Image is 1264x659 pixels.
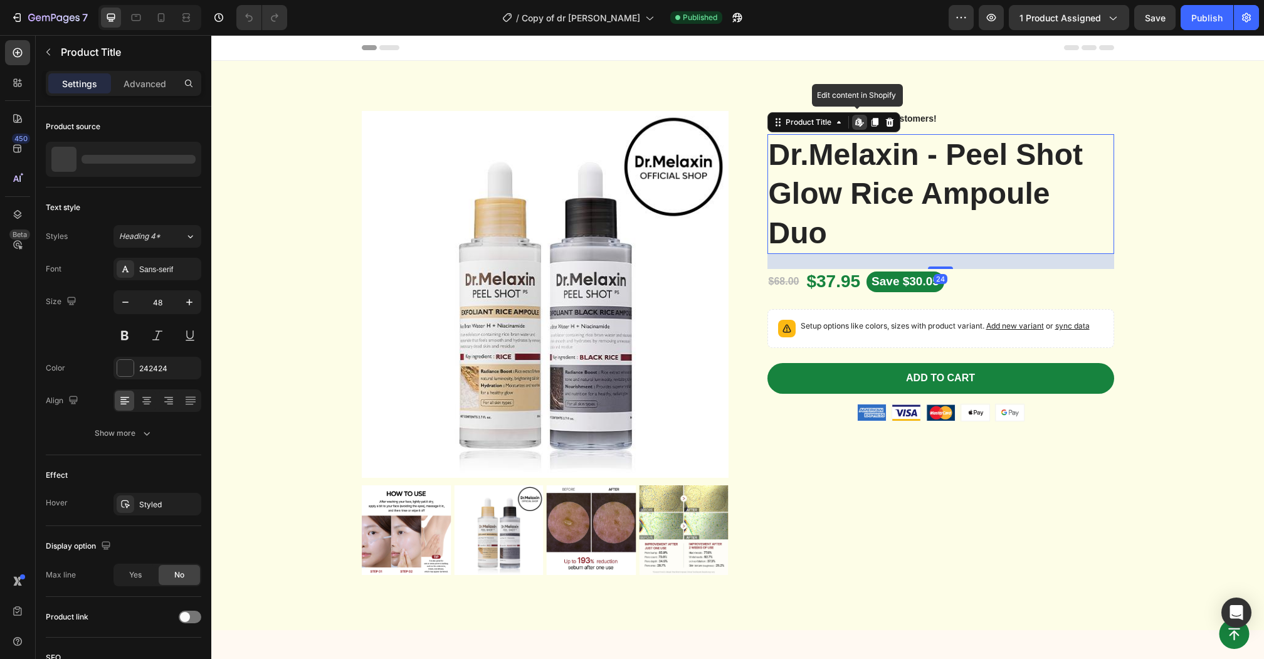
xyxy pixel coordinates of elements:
div: Show more [95,427,153,440]
div: Align [46,393,81,409]
div: Open Intercom Messenger [1221,598,1251,628]
span: Yes [129,569,142,581]
span: or [833,286,878,295]
button: 7 [5,5,93,30]
div: 242424 [139,363,198,374]
button: Add to cart [556,328,903,359]
div: Keywords by Traffic [139,74,211,82]
img: tab_keywords_by_traffic_grey.svg [125,73,135,83]
p: Settings [62,77,97,90]
button: 1 product assigned [1009,5,1129,30]
p: Advanced [124,77,166,90]
pre: Save $30.05 [655,236,733,257]
span: 1 product assigned [1019,11,1101,24]
div: Styles [46,231,68,242]
div: Domain: [DOMAIN_NAME] [33,33,138,43]
img: logo_orange.svg [20,20,30,30]
img: gempages_576111350070117315-a90e0d1a-11be-4780-9bb2-0dc85963365d.png [750,369,778,386]
span: Copy of dr [PERSON_NAME] [522,11,640,24]
span: / [516,11,519,24]
div: Product Title [572,82,623,93]
div: 450 [12,134,30,144]
iframe: Design area [211,35,1264,659]
div: Undo/Redo [236,5,287,30]
span: Heading 4* [119,231,161,242]
div: Color [46,362,65,374]
div: Publish [1191,11,1223,24]
span: Published [683,12,717,23]
span: Save [1145,13,1166,23]
div: Product source [46,121,100,132]
div: Text style [46,202,80,213]
h1: Dr.Melaxin - Peel Shot Glow Rice Ampoule Duo [556,99,903,219]
img: gempages_576111350070117315-190bc848-d8c2-4e3e-83d6-9abf078dd489.png [715,369,744,386]
img: gempages_576111350070117315-dff2ed63-b5f4-4db9-b6ed-f28bb7f6bb6d.png [784,369,813,386]
button: Show more [46,422,201,445]
button: Save [1134,5,1176,30]
p: 7 [82,10,88,25]
div: Effect [46,470,68,481]
span: No [174,569,184,581]
div: $37.95 [594,234,650,259]
img: gempages_576111350070117315-9603c8e8-3397-4283-bba4-2bb177e28c6b.png [681,369,709,386]
div: Domain Overview [48,74,112,82]
div: 24 [722,239,736,249]
button: Publish [1181,5,1233,30]
div: Add to cart [695,337,764,350]
button: Heading 4* [113,225,201,248]
p: Setup options like colors, sizes with product variant. [589,285,878,297]
strong: ⭐️⭐️⭐️⭐️⭐️ 12,500+ Happy Customers! [557,78,725,88]
div: Max line [46,569,76,581]
div: Styled [139,499,198,510]
img: gempages_576111350070117315-3370204a-a2cb-4cdf-aaf8-bb0926e65c47.png [646,369,675,386]
span: sync data [844,286,878,295]
img: website_grey.svg [20,33,30,43]
div: Display option [46,538,113,555]
span: Add new variant [775,286,833,295]
div: Sans-serif [139,264,198,275]
p: Product Title [61,45,196,60]
div: Hover [46,497,68,509]
div: Beta [9,229,30,240]
div: Product link [46,611,88,623]
div: $68.00 [556,239,589,255]
div: Size [46,293,79,310]
img: tab_domain_overview_orange.svg [34,73,44,83]
div: Font [46,263,61,275]
div: v 4.0.25 [35,20,61,30]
